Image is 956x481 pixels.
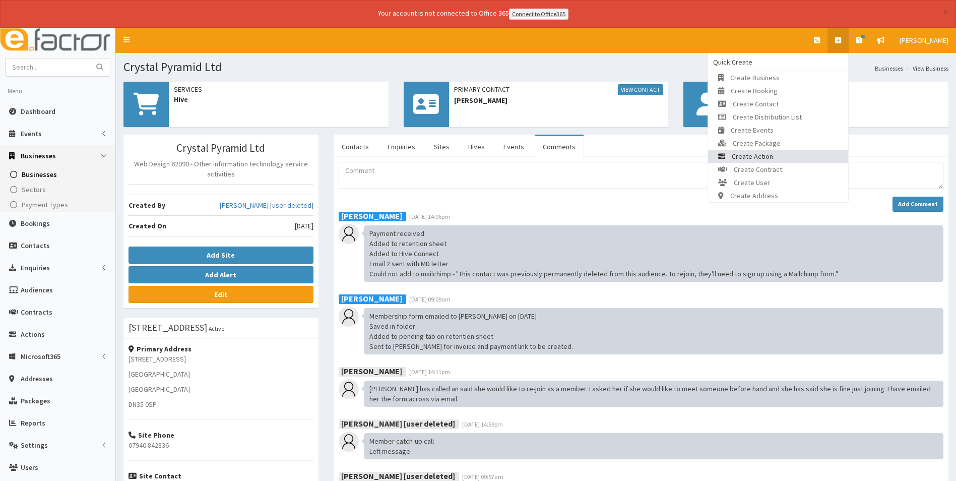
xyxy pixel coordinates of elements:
span: Sectors [22,185,46,194]
span: Businesses [22,170,57,179]
a: Contacts [334,136,377,157]
a: Events [495,136,532,157]
span: Settings [21,441,48,450]
div: Payment received Added to retention sheet Added to Hive Connect Email 2 sent with MD letter Could... [364,225,943,282]
div: Member catch-up call Left message [364,433,943,459]
strong: Add Comment [898,200,938,208]
b: Created By [129,201,165,210]
span: Dashboard [21,107,55,116]
p: [GEOGRAPHIC_DATA] [129,384,313,394]
button: Add Comment [893,197,943,212]
a: Create Address [708,189,848,202]
h3: [STREET_ADDRESS] [129,323,207,332]
span: Create Package [733,139,781,148]
span: Events [21,129,42,138]
span: Create Distribution List [733,112,802,122]
a: Create Events [708,124,848,137]
a: Comments [535,136,584,157]
span: Create Address [730,191,778,200]
b: [PERSON_NAME] [341,293,402,304]
span: [DATE] [295,221,313,231]
h3: Crystal Pyramid Ltd [129,142,313,154]
div: [PERSON_NAME] has called an said she would like to re-join as a member. I asked her if she would ... [364,381,943,407]
b: [PERSON_NAME] [user deleted] [341,418,455,429]
p: [STREET_ADDRESS] [129,354,313,364]
h1: Crystal Pyramid Ltd [123,61,948,74]
b: Edit [214,290,228,299]
b: Add Alert [205,270,236,279]
a: Create Contact [708,97,848,110]
span: Packages [21,396,50,405]
a: Connect to Office365 [509,9,568,20]
span: Microsoft365 [21,352,60,361]
span: Create User [734,178,770,187]
a: Payment Types [3,197,115,212]
a: Businesses [3,167,115,182]
span: [DATE] 14:59pm [462,420,503,428]
b: Add Site [207,251,235,260]
li: Quick Create [708,53,848,71]
a: Sectors [3,182,115,197]
span: Hive [174,94,384,104]
small: Active [209,325,224,332]
a: Create User [708,176,848,189]
span: Primary Contact [454,84,664,95]
span: Services [174,84,384,94]
span: Addresses [21,374,53,383]
button: × [943,7,948,18]
strong: Site Contact [129,471,181,480]
a: Create Distribution List [708,110,848,124]
span: Actions [21,330,45,339]
a: Hives [460,136,493,157]
b: [PERSON_NAME] [341,211,402,221]
span: Create Action [732,152,773,161]
span: [DATE] 09:57am [462,473,503,480]
span: Audiences [21,285,53,294]
a: Create Action [708,150,848,163]
span: Create Contract [734,165,782,174]
strong: Site Phone [129,431,174,440]
span: Enquiries [21,263,50,272]
a: [PERSON_NAME] [892,28,956,53]
span: Contracts [21,308,52,317]
span: Create Business [730,73,780,82]
a: [PERSON_NAME] [user deleted] [220,200,313,210]
p: DN35 0SP [129,399,313,409]
div: Your account is not connected to Office 365 [178,8,768,20]
strong: Primary Address [129,344,192,353]
p: Web Design 62090 - Other information technology service activities [129,159,313,179]
li: View Business [903,64,948,73]
span: Reports [21,418,45,428]
span: Businesses [21,151,56,160]
a: Businesses [875,64,903,73]
a: Create Package [708,137,848,150]
span: Bookings [21,219,50,228]
a: View Contact [618,84,663,95]
button: Add Alert [129,266,313,283]
span: Create Events [731,126,774,135]
a: Create Contract [708,163,848,176]
span: Payment Types [22,200,68,209]
a: Edit [129,286,313,303]
a: Create Booking [708,84,848,97]
span: Users [21,463,38,472]
span: [PERSON_NAME] [900,36,948,45]
b: [PERSON_NAME] [341,366,402,376]
span: Contacts [21,241,50,250]
span: [PERSON_NAME] [454,95,664,105]
input: Search... [6,58,90,76]
b: Created On [129,221,166,230]
b: [PERSON_NAME] [user deleted] [341,471,455,481]
p: 07940 842836 [129,440,313,450]
div: Membership form emailed to [PERSON_NAME] on [DATE] Saved in folder Added to pending tab on retent... [364,308,943,354]
p: [GEOGRAPHIC_DATA] [129,369,313,379]
span: Create Booking [731,86,778,95]
span: [DATE] 14:11pm [409,368,450,376]
a: Create Business [708,71,848,84]
span: [DATE] 14:06pm [409,213,450,220]
span: [DATE] 09:09am [409,295,451,303]
a: Sites [426,136,458,157]
textarea: Comment [339,162,943,189]
span: Create Contact [733,99,779,108]
a: Enquiries [379,136,423,157]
